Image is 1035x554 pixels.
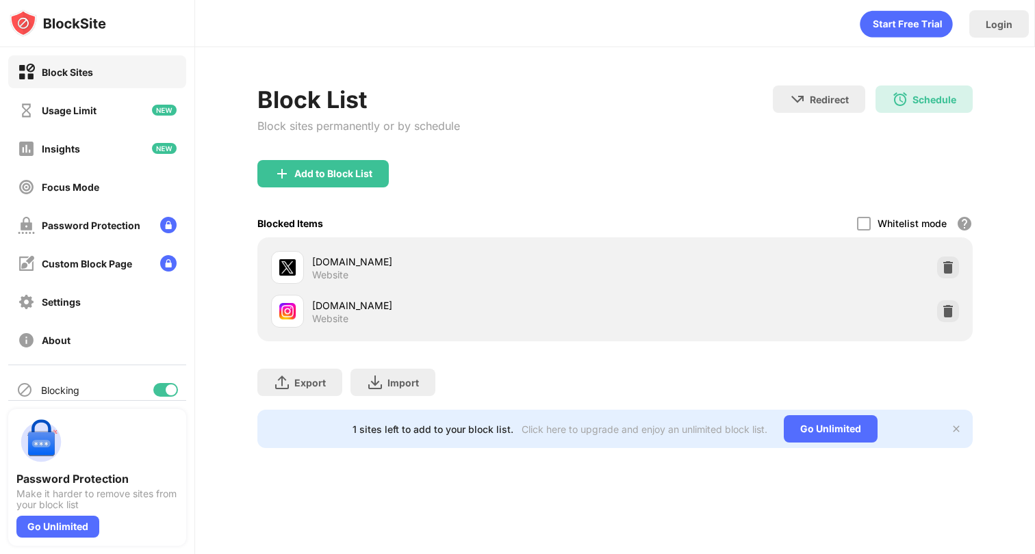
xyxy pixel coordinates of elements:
img: insights-off.svg [18,140,35,157]
img: logo-blocksite.svg [10,10,106,37]
div: [DOMAIN_NAME] [312,298,615,313]
div: Make it harder to remove sites from your block list [16,488,178,510]
img: time-usage-off.svg [18,102,35,119]
div: 1 sites left to add to your block list. [353,423,513,435]
div: Website [312,269,348,281]
div: Insights [42,143,80,155]
img: lock-menu.svg [160,255,177,272]
div: Redirect [810,94,849,105]
div: About [42,334,71,346]
img: new-icon.svg [152,143,177,154]
div: Password Protection [16,472,178,486]
img: blocking-icon.svg [16,382,33,398]
div: Block sites permanently or by schedule [257,119,460,133]
div: Custom Block Page [42,258,132,269]
img: customize-block-page-off.svg [18,255,35,272]
img: block-on.svg [18,64,35,81]
div: [DOMAIN_NAME] [312,254,615,269]
img: push-password-protection.svg [16,417,66,466]
div: Website [312,313,348,325]
div: Go Unlimited [784,415,878,443]
div: Import [387,377,419,388]
div: Block List [257,85,460,114]
div: Login [986,18,1012,30]
img: x-button.svg [951,423,962,434]
div: Export [294,377,326,388]
div: Password Protection [42,220,140,231]
div: Go Unlimited [16,516,99,538]
div: Add to Block List [294,168,372,179]
div: Usage Limit [42,105,97,116]
div: Schedule [912,94,956,105]
img: password-protection-off.svg [18,217,35,234]
div: animation [860,10,953,38]
div: Block Sites [42,66,93,78]
img: settings-off.svg [18,293,35,311]
div: Whitelist mode [878,217,947,229]
div: Blocking [41,384,79,396]
img: lock-menu.svg [160,217,177,233]
img: focus-off.svg [18,179,35,196]
img: about-off.svg [18,332,35,349]
div: Blocked Items [257,217,323,229]
img: favicons [279,303,296,319]
img: new-icon.svg [152,105,177,116]
img: favicons [279,259,296,276]
div: Settings [42,296,81,308]
div: Click here to upgrade and enjoy an unlimited block list. [522,423,767,435]
div: Focus Mode [42,181,99,193]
